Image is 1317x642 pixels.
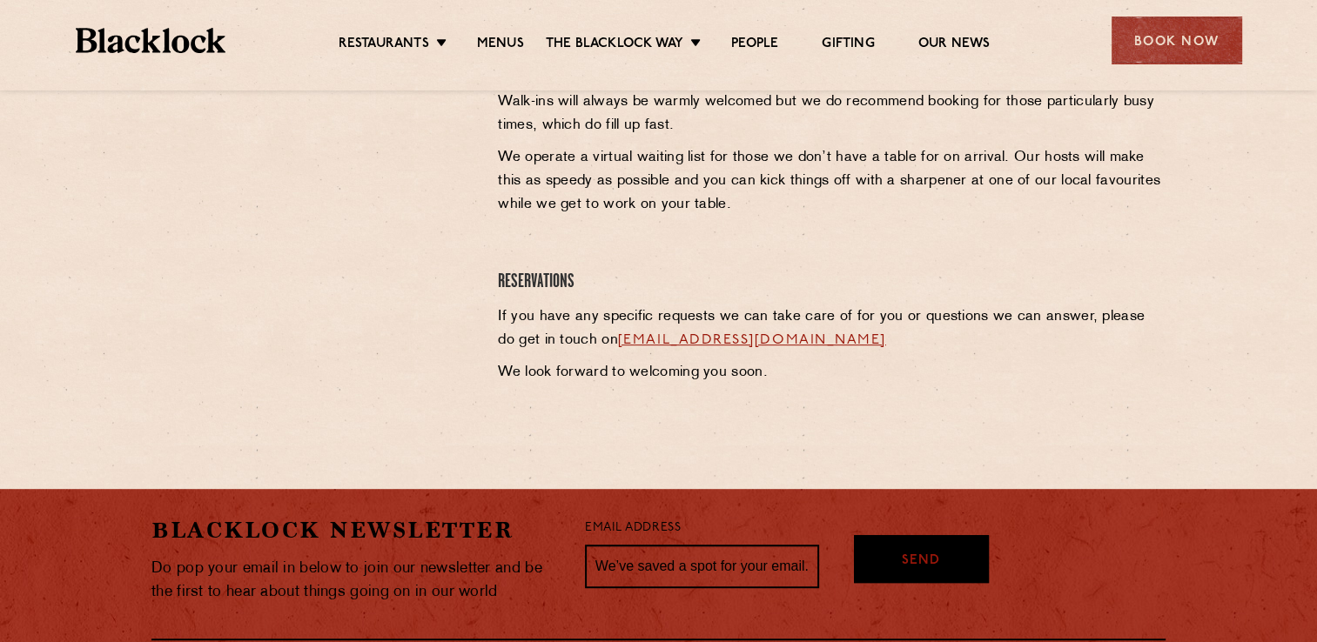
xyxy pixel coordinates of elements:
a: People [731,36,778,55]
h4: Reservations [498,271,1166,294]
a: [EMAIL_ADDRESS][DOMAIN_NAME] [618,333,886,347]
p: Walk-ins will always be warmly welcomed but we do recommend booking for those particularly busy t... [498,90,1166,137]
p: We operate a virtual waiting list for those we don’t have a table for on arrival. Our hosts will ... [498,146,1166,217]
a: Menus [477,36,524,55]
a: Restaurants [339,36,429,55]
p: If you have any specific requests we can take care of for you or questions we can answer, please ... [498,305,1166,352]
label: Email Address [585,518,681,538]
p: Do pop your email in below to join our newsletter and be the first to hear about things going on ... [151,557,559,604]
a: Gifting [822,36,874,55]
a: The Blacklock Way [546,36,683,55]
h2: Blacklock Newsletter [151,515,559,545]
input: We’ve saved a spot for your email... [585,545,819,588]
span: Send [902,552,940,572]
div: Book Now [1112,17,1242,64]
img: BL_Textured_Logo-footer-cropped.svg [76,28,226,53]
a: Our News [918,36,991,55]
p: We look forward to welcoming you soon. [498,361,1166,385]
